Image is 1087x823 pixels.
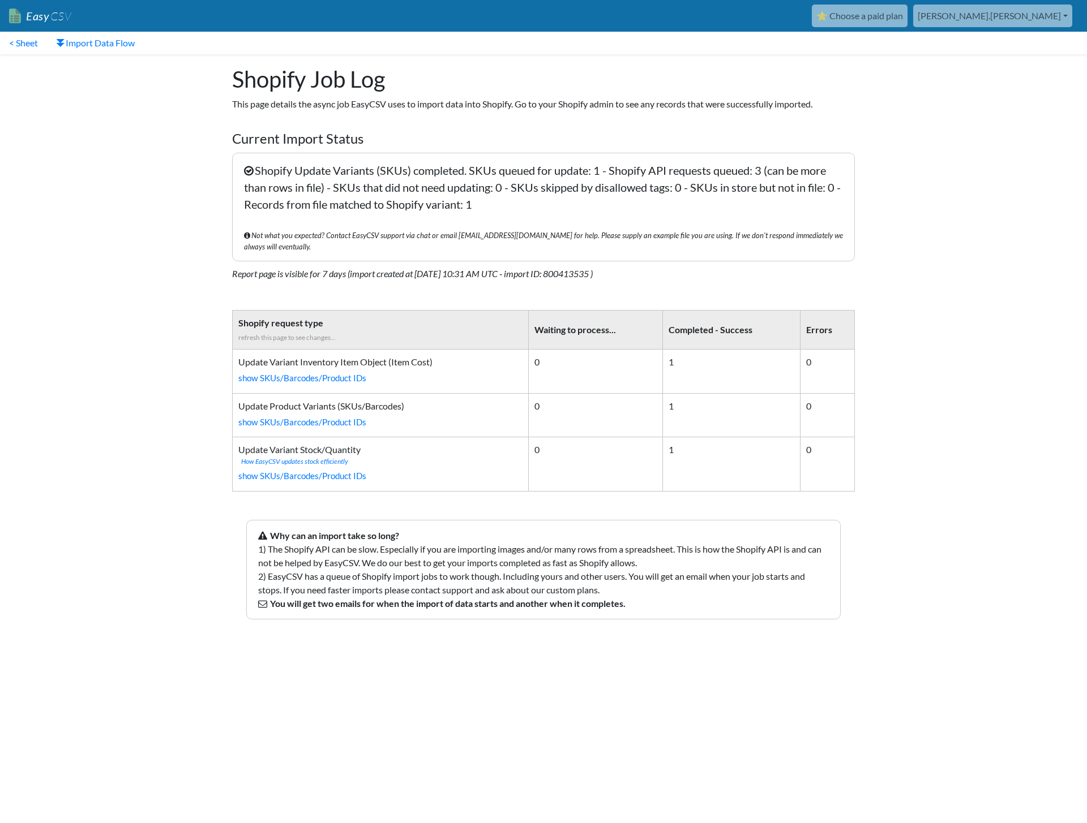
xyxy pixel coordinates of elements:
[800,437,854,492] td: 0
[662,310,800,349] th: Completed - Success
[233,437,529,492] td: Update Variant Stock/Quantity
[232,153,855,261] p: Shopify Update Variants (SKUs) completed. SKUs queued for update: 1 - Shopify API requests queued...
[47,32,144,54] a: Import Data Flow
[238,413,523,432] a: show SKUs/Barcodes/Product IDs
[233,393,529,437] td: Update Product Variants (SKUs/Barcodes)
[232,66,855,93] h1: Shopify Job Log
[800,393,854,437] td: 0
[238,467,523,485] a: show SKUs/Barcodes/Product IDs
[246,520,841,619] p: 1) The Shopify API can be slow. Especially if you are importing images and/or many rows from a sp...
[528,393,662,437] td: 0
[528,310,662,349] th: Waiting to process...
[232,97,855,111] p: This page details the async job EasyCSV uses to import data into Shopify. Go to your Shopify admi...
[800,349,854,393] td: 0
[528,349,662,393] td: 0
[232,267,855,281] p: Report page is visible for 7 days (import created at [DATE] 10:31 AM UTC - import ID: 800413535 )
[241,457,348,466] a: How EasyCSV updates stock efficiently
[913,5,1072,27] a: [PERSON_NAME].[PERSON_NAME]
[528,437,662,492] td: 0
[233,349,529,393] td: Update Variant Inventory Item Object (Item Cost)
[662,349,800,393] td: 1
[812,5,908,27] a: ⭐ Choose a paid plan
[1039,778,1076,812] iframe: chat widget
[233,310,529,349] th: Shopify request type
[232,131,855,147] h4: Current Import Status
[238,333,336,342] span: refresh this page to see changes...
[270,598,626,609] strong: You will get two emails for when the import of data starts and another when it completes.
[9,5,71,28] a: EasyCSV
[270,530,399,541] strong: Why can an import take so long?
[662,437,800,492] td: 1
[244,230,843,252] span: Not what you expected? Contact EasyCSV support via chat or email [EMAIL_ADDRESS][DOMAIN_NAME] for...
[49,9,71,23] span: CSV
[800,310,854,349] th: Errors
[662,393,800,437] td: 1
[238,369,523,387] a: show SKUs/Barcodes/Product IDs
